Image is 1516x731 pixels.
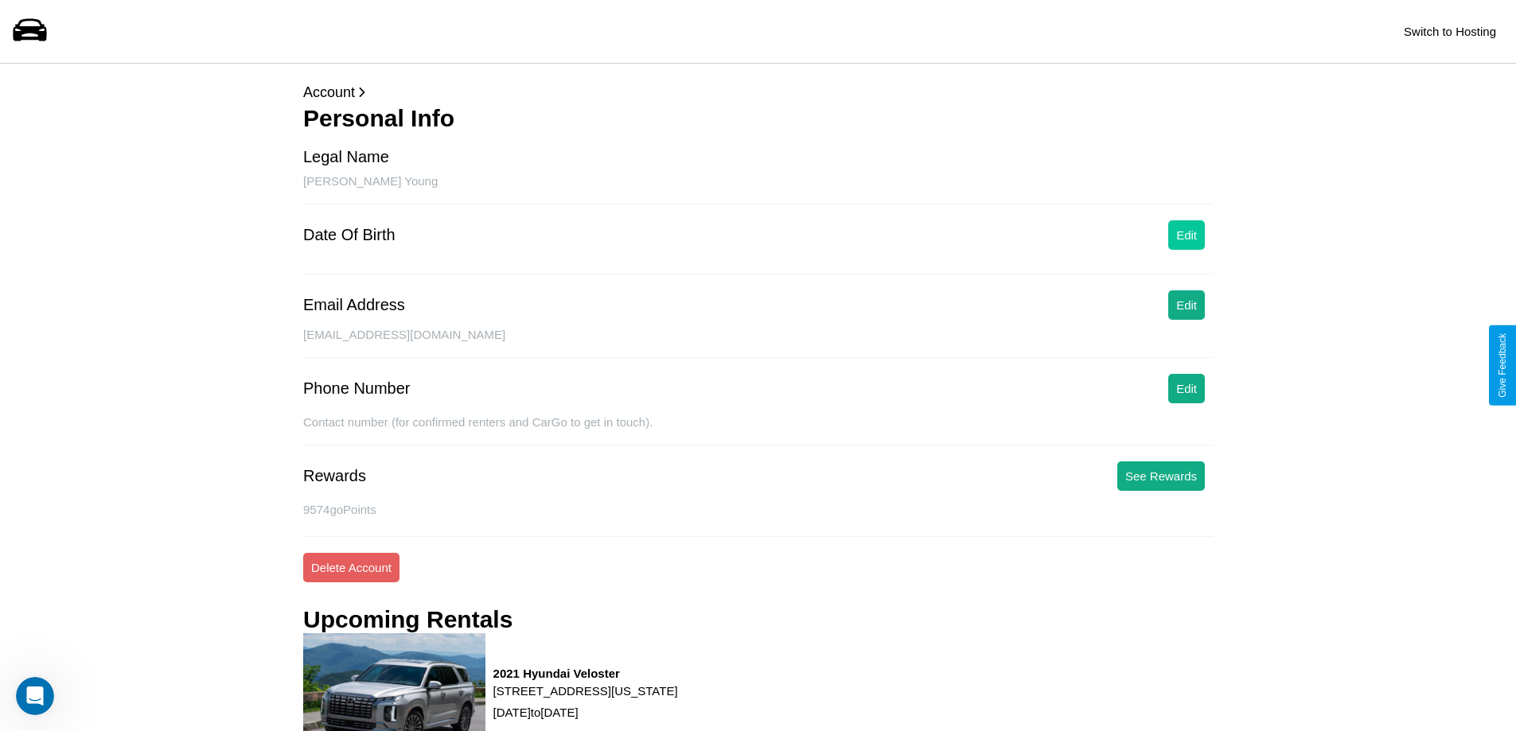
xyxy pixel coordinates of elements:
div: Contact number (for confirmed renters and CarGo to get in touch). [303,415,1213,445]
div: [PERSON_NAME] Young [303,174,1213,204]
div: Rewards [303,467,366,485]
button: See Rewards [1117,461,1205,491]
p: [STREET_ADDRESS][US_STATE] [493,680,678,702]
button: Edit [1168,290,1205,320]
p: [DATE] to [DATE] [493,702,678,723]
button: Edit [1168,220,1205,250]
button: Delete Account [303,553,399,582]
div: Email Address [303,296,405,314]
button: Edit [1168,374,1205,403]
h3: Upcoming Rentals [303,606,512,633]
p: 9574 goPoints [303,499,1213,520]
div: Date Of Birth [303,226,396,244]
button: Switch to Hosting [1396,17,1504,46]
h3: Personal Info [303,105,1213,132]
div: Legal Name [303,148,389,166]
div: Phone Number [303,379,411,398]
p: Account [303,80,1213,105]
div: Give Feedback [1497,333,1508,398]
iframe: Intercom live chat [16,677,54,715]
div: [EMAIL_ADDRESS][DOMAIN_NAME] [303,328,1213,358]
h3: 2021 Hyundai Veloster [493,667,678,680]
